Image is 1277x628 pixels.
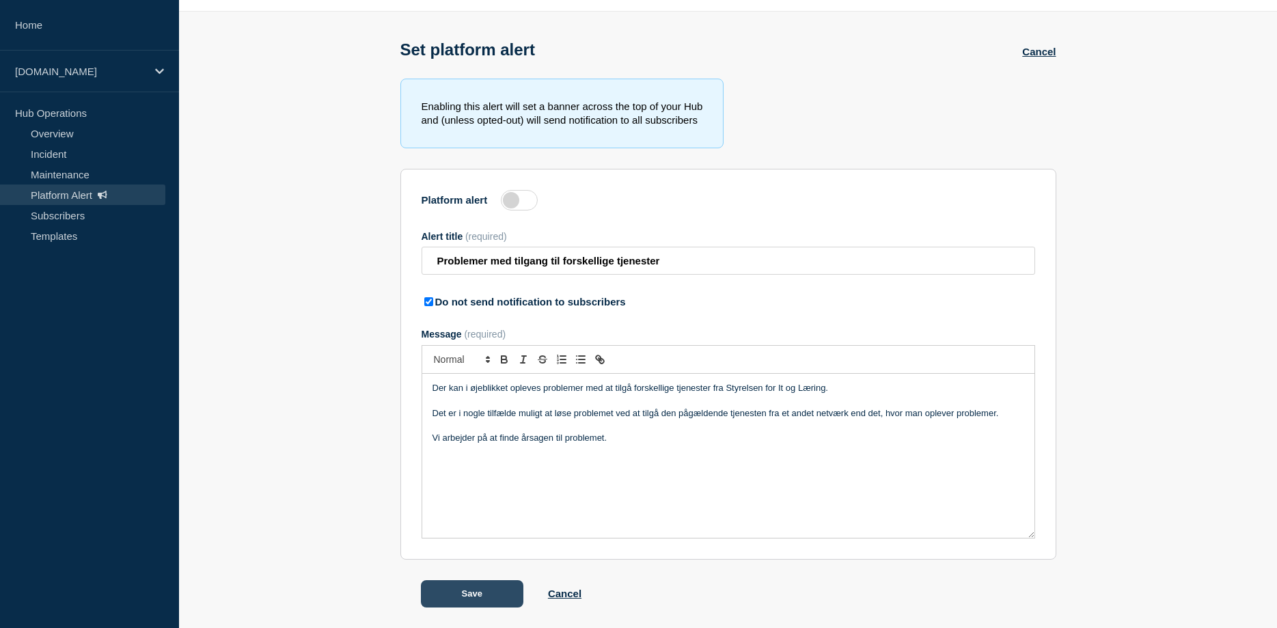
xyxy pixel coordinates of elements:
[422,247,1035,275] input: Alert title
[422,329,1035,340] div: Message
[552,351,571,368] button: Toggle ordered list
[514,351,533,368] button: Toggle italic text
[400,40,535,59] h1: Set platform alert
[400,79,724,148] div: Enabling this alert will set a banner across the top of your Hub and (unless opted-out) will send...
[1022,46,1056,57] a: Cancel
[432,382,1024,394] p: Der kan i øjeblikket opleves problemer med at tilgå forskellige tjenester fra Styrelsen for It og...
[590,351,609,368] button: Toggle link
[422,194,488,206] label: Platform alert
[15,66,146,77] p: [DOMAIN_NAME]
[428,351,495,368] span: Font size
[432,407,1024,420] p: Det er i nogle tilfælde muligt at løse problemet ved at tilgå den pågældende tjenesten fra et and...
[465,231,507,242] span: (required)
[495,351,514,368] button: Toggle bold text
[464,329,506,340] span: (required)
[422,231,1035,242] div: Alert title
[435,296,626,308] label: Do not send notification to subscribers
[421,580,523,607] button: Save
[422,374,1034,538] div: Message
[548,588,581,599] a: Cancel
[571,351,590,368] button: Toggle bulleted list
[533,351,552,368] button: Toggle strikethrough text
[432,432,1024,444] p: Vi arbejder på at finde årsagen til problemet.
[424,297,433,306] input: Do not send notification to subscribers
